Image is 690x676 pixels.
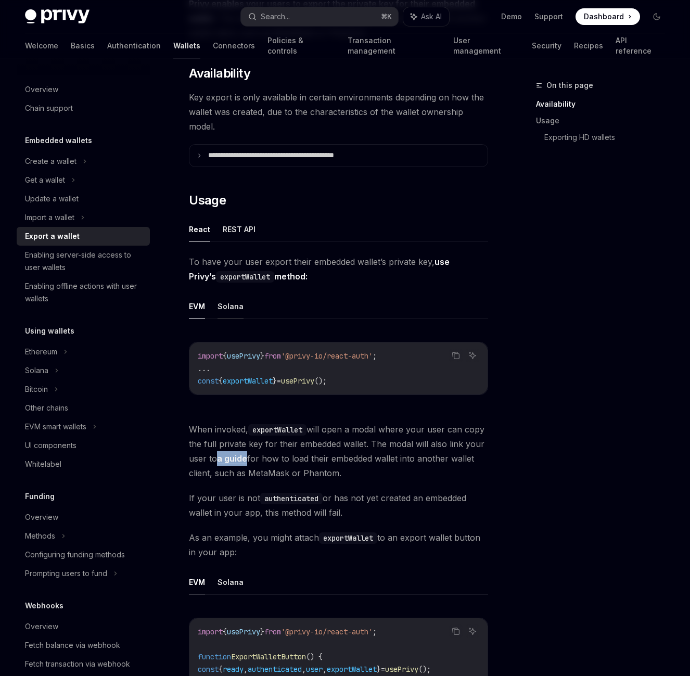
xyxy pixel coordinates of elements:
span: usePrivy [227,627,260,636]
span: import [198,627,223,636]
a: Connectors [213,33,255,58]
strong: use Privy’s method: [189,257,450,282]
span: (); [314,376,327,386]
span: ⌘ K [381,12,392,21]
div: Search... [261,10,290,23]
button: Toggle dark mode [648,8,665,25]
span: authenticated [248,665,302,674]
div: Overview [25,511,58,524]
a: Wallets [173,33,200,58]
span: { [223,351,227,361]
span: { [219,665,223,674]
div: Enabling offline actions with user wallets [25,280,144,305]
button: Solana [218,570,244,594]
a: Overview [17,617,150,636]
div: Overview [25,83,58,96]
span: As an example, you might attach to an export wallet button in your app: [189,530,488,559]
a: User management [453,33,520,58]
a: UI components [17,436,150,455]
button: REST API [223,217,255,241]
span: usePrivy [281,376,314,386]
h5: Embedded wallets [25,134,92,147]
div: Export a wallet [25,230,80,243]
h5: Webhooks [25,600,63,612]
div: Import a wallet [25,211,74,224]
a: Recipes [574,33,603,58]
div: UI components [25,439,76,452]
div: Update a wallet [25,193,79,205]
h5: Funding [25,490,55,503]
a: Authentication [107,33,161,58]
div: Whitelabel [25,458,61,470]
span: } [260,351,264,361]
button: Solana [218,294,244,318]
a: Enabling server-side access to user wallets [17,246,150,277]
span: function [198,652,231,661]
span: Availability [189,65,250,82]
a: Fetch transaction via webhook [17,655,150,673]
span: const [198,376,219,386]
div: Fetch transaction via webhook [25,658,130,670]
div: Prompting users to fund [25,567,107,580]
div: Solana [25,364,48,377]
div: Other chains [25,402,68,414]
button: React [189,217,210,241]
a: Chain support [17,99,150,118]
a: Transaction management [348,33,441,58]
a: Overview [17,80,150,99]
span: ... [198,364,210,373]
a: Support [534,11,563,22]
span: To have your user export their embedded wallet’s private key, [189,254,488,284]
div: Create a wallet [25,155,76,168]
a: Dashboard [576,8,640,25]
a: API reference [616,33,665,58]
span: Dashboard [584,11,624,22]
span: If your user is not or has not yet created an embedded wallet in your app, this method will fail. [189,491,488,520]
span: ExportWalletButton [231,652,306,661]
div: Ethereum [25,346,57,358]
span: Usage [189,192,226,209]
span: , [302,665,306,674]
button: EVM [189,570,205,594]
span: } [260,627,264,636]
span: usePrivy [227,351,260,361]
a: Welcome [25,33,58,58]
button: EVM [189,294,205,318]
span: exportWallet [327,665,377,674]
span: , [244,665,248,674]
a: Usage [536,112,673,129]
a: Availability [536,96,673,112]
button: Search...⌘K [241,7,398,26]
div: Fetch balance via webhook [25,639,120,652]
span: ; [373,627,377,636]
a: Demo [501,11,522,22]
a: Export a wallet [17,227,150,246]
a: Basics [71,33,95,58]
a: Whitelabel [17,455,150,474]
div: Get a wallet [25,174,65,186]
span: = [381,665,385,674]
span: (); [418,665,431,674]
span: Key export is only available in certain environments depending on how the wallet was created, due... [189,90,488,134]
div: Bitcoin [25,383,48,396]
code: exportWallet [248,424,306,436]
img: dark logo [25,9,90,24]
a: Exporting HD wallets [544,129,673,146]
span: from [264,627,281,636]
a: Policies & controls [267,33,335,58]
a: Other chains [17,399,150,417]
button: Ask AI [466,349,479,362]
code: exportWallet [216,271,274,283]
h5: Using wallets [25,325,74,337]
span: ; [373,351,377,361]
span: const [198,665,219,674]
div: EVM smart wallets [25,420,86,433]
div: Methods [25,530,55,542]
a: Overview [17,508,150,527]
div: Overview [25,620,58,633]
button: Copy the contents from the code block [449,349,463,362]
button: Ask AI [403,7,449,26]
a: Configuring funding methods [17,545,150,564]
div: Configuring funding methods [25,549,125,561]
span: ready [223,665,244,674]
